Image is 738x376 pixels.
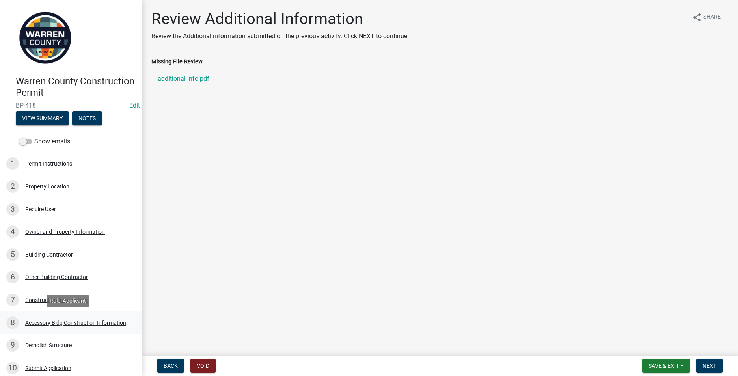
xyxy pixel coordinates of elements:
[157,359,184,373] button: Back
[72,115,102,122] wm-modal-confirm: Notes
[129,102,140,109] a: Edit
[703,363,716,369] span: Next
[6,339,19,352] div: 9
[6,248,19,261] div: 5
[25,161,72,166] div: Permit Instructions
[151,32,409,41] p: Review the Additional information submitted on the previous activity. Click NEXT to continue.
[6,157,19,170] div: 1
[25,320,126,326] div: Accessory Bldg Construction Information
[703,13,721,22] span: Share
[16,76,136,99] h4: Warren County Construction Permit
[190,359,216,373] button: Void
[25,184,69,189] div: Property Location
[25,365,71,371] div: Submit Application
[16,115,69,122] wm-modal-confirm: Summary
[19,137,70,146] label: Show emails
[25,342,72,348] div: Demolish Structure
[649,363,679,369] span: Save & Exit
[164,363,178,369] span: Back
[151,69,729,88] a: additional info.pdf
[696,359,723,373] button: Next
[16,111,69,125] button: View Summary
[6,316,19,329] div: 8
[25,229,105,235] div: Owner and Property Information
[6,362,19,374] div: 10
[25,252,73,257] div: Building Contractor
[6,203,19,216] div: 3
[151,9,409,28] h1: Review Additional Information
[16,102,126,109] span: BP-418
[47,295,89,307] div: Role: Applicant
[129,102,140,109] wm-modal-confirm: Edit Application Number
[151,59,203,65] label: Missing File Review
[6,271,19,283] div: 6
[642,359,690,373] button: Save & Exit
[16,8,75,67] img: Warren County, Iowa
[25,207,56,212] div: Require User
[6,294,19,306] div: 7
[72,111,102,125] button: Notes
[692,13,702,22] i: share
[686,9,727,25] button: shareShare
[25,297,88,303] div: Construction Information
[6,225,19,238] div: 4
[25,274,88,280] div: Other Building Contractor
[6,180,19,193] div: 2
